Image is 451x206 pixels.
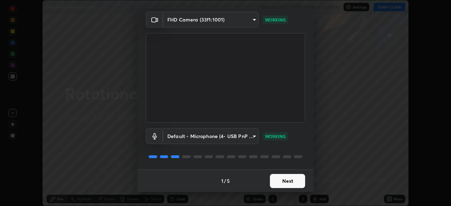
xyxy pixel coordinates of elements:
p: WORKING [265,133,286,139]
button: Next [270,174,305,188]
div: FHD Camera (33f1:1001) [163,12,259,27]
h4: 1 [221,177,223,185]
h4: / [224,177,226,185]
p: WORKING [265,17,286,23]
div: FHD Camera (33f1:1001) [163,128,259,144]
h4: 5 [227,177,230,185]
